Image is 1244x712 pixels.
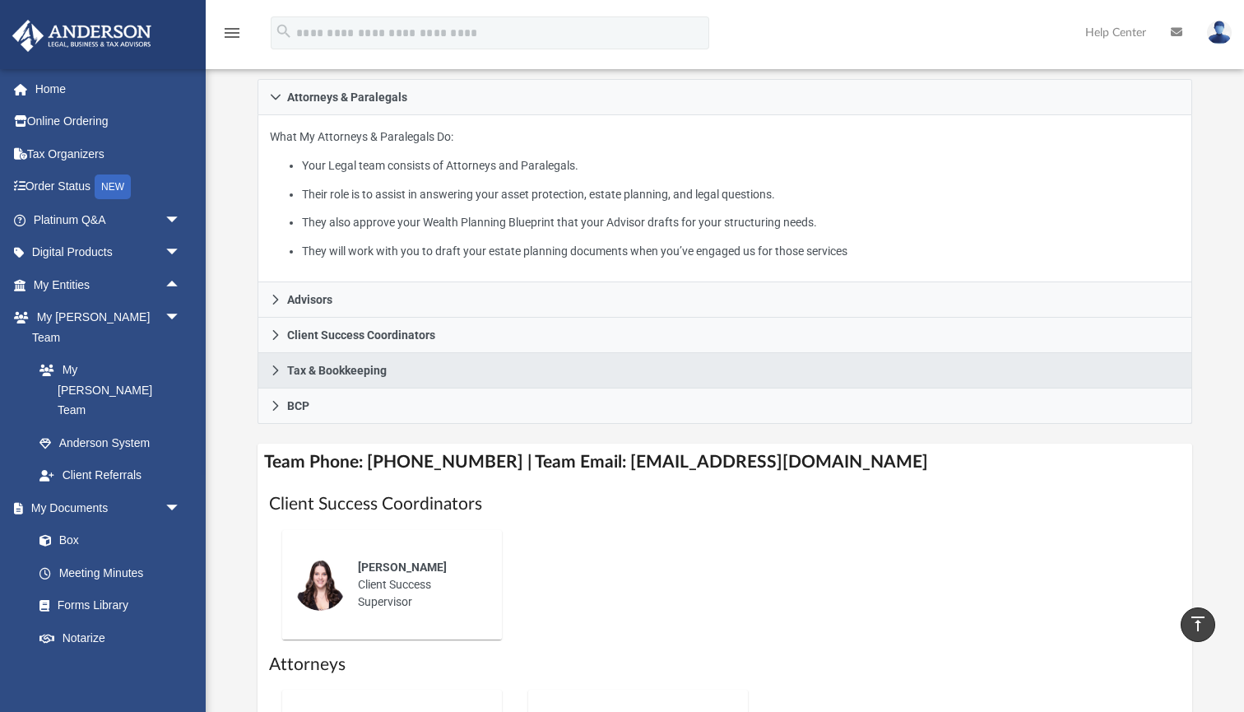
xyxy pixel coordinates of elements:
a: Online Ordering [12,105,206,138]
span: arrow_drop_up [165,268,197,302]
span: arrow_drop_down [165,203,197,237]
a: vertical_align_top [1181,607,1215,642]
i: vertical_align_top [1188,614,1208,634]
img: Anderson Advisors Platinum Portal [7,20,156,52]
a: Attorneys & Paralegals [258,79,1192,115]
a: Client Success Coordinators [258,318,1192,353]
span: Advisors [287,294,332,305]
h1: Attorneys [269,653,1181,677]
a: Client Referrals [23,459,197,492]
a: Online Learningarrow_drop_down [12,654,197,687]
a: menu [222,31,242,43]
i: search [275,22,293,40]
li: They also approve your Wealth Planning Blueprint that your Advisor drafts for your structuring ne... [302,212,1180,233]
a: Order StatusNEW [12,170,206,204]
p: What My Attorneys & Paralegals Do: [270,127,1180,261]
a: Tax & Bookkeeping [258,353,1192,389]
a: My [PERSON_NAME] Team [23,354,189,427]
a: Platinum Q&Aarrow_drop_down [12,203,206,236]
li: They will work with you to draft your estate planning documents when you’ve engaged us for those ... [302,241,1180,262]
i: menu [222,23,242,43]
a: Advisors [258,282,1192,318]
a: Anderson System [23,426,197,459]
a: Home [12,72,206,105]
div: NEW [95,175,131,199]
a: Digital Productsarrow_drop_down [12,236,206,269]
img: thumbnail [294,558,346,611]
span: arrow_drop_down [165,654,197,688]
span: [PERSON_NAME] [358,561,447,574]
a: Box [23,524,189,557]
div: Attorneys & Paralegals [258,115,1192,282]
a: Notarize [23,621,197,654]
a: My [PERSON_NAME] Teamarrow_drop_down [12,301,197,354]
li: Their role is to assist in answering your asset protection, estate planning, and legal questions. [302,184,1180,205]
span: Tax & Bookkeeping [287,365,387,376]
span: Client Success Coordinators [287,329,435,341]
a: My Documentsarrow_drop_down [12,491,197,524]
a: Forms Library [23,589,189,622]
a: Tax Organizers [12,137,206,170]
span: BCP [287,400,309,412]
img: User Pic [1207,21,1232,44]
a: My Entitiesarrow_drop_up [12,268,206,301]
span: Attorneys & Paralegals [287,91,407,103]
li: Your Legal team consists of Attorneys and Paralegals. [302,156,1180,176]
span: arrow_drop_down [165,236,197,270]
span: arrow_drop_down [165,301,197,335]
a: BCP [258,389,1192,424]
h1: Client Success Coordinators [269,492,1181,516]
div: Client Success Supervisor [346,547,490,622]
span: arrow_drop_down [165,491,197,525]
h4: Team Phone: [PHONE_NUMBER] | Team Email: [EMAIL_ADDRESS][DOMAIN_NAME] [258,444,1192,481]
a: Meeting Minutes [23,556,197,589]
